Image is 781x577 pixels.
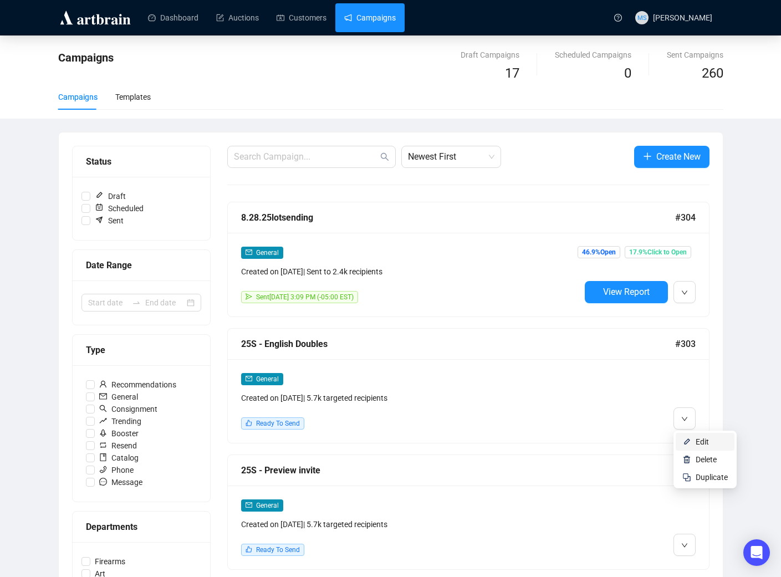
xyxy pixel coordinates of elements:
a: Customers [277,3,326,32]
span: View Report [603,287,650,297]
img: svg+xml;base64,PHN2ZyB4bWxucz0iaHR0cDovL3d3dy53My5vcmcvMjAwMC9zdmciIHdpZHRoPSIyNCIgaGVpZ2h0PSIyNC... [682,473,691,482]
a: Campaigns [344,3,396,32]
span: down [681,542,688,549]
span: Recommendations [95,379,181,391]
span: book [99,453,107,461]
span: Message [95,476,147,488]
span: Duplicate [696,473,728,482]
span: send [246,293,252,300]
span: question-circle [614,14,622,22]
span: #303 [675,337,696,351]
div: Templates [115,91,151,103]
span: message [99,478,107,486]
span: Scheduled [90,202,148,215]
span: mail [99,392,107,400]
span: down [681,416,688,422]
span: retweet [99,441,107,449]
span: Draft [90,190,130,202]
div: Draft Campaigns [461,49,519,61]
span: user [99,380,107,388]
span: mail [246,375,252,382]
span: rocket [99,429,107,437]
div: Created on [DATE] | Sent to 2.4k recipients [241,265,580,278]
div: Departments [86,520,197,534]
span: Edit [696,437,709,446]
span: Delete [696,455,717,464]
span: Booster [95,427,143,440]
span: Campaigns [58,51,114,64]
div: Sent Campaigns [667,49,723,61]
span: search [99,405,107,412]
input: Start date [88,297,127,309]
span: like [246,546,252,553]
span: mail [246,249,252,256]
div: Open Intercom Messenger [743,539,770,566]
span: Ready To Send [256,546,300,554]
span: General [256,249,279,257]
span: search [380,152,389,161]
span: swap-right [132,298,141,307]
span: Firearms [90,555,130,568]
div: Created on [DATE] | 5.7k targeted recipients [241,392,580,404]
span: MS [637,13,646,23]
span: General [256,375,279,383]
div: Date Range [86,258,197,272]
span: 46.9% Open [578,246,620,258]
span: to [132,298,141,307]
span: Phone [95,464,138,476]
span: General [256,502,279,509]
span: [PERSON_NAME] [653,13,712,22]
button: View Report [585,281,668,303]
a: 25S - Preview invite#302mailGeneralCreated on [DATE]| 5.7k targeted recipientslikeReady To Send [227,455,709,570]
span: Sent [90,215,128,227]
span: General [95,391,142,403]
div: Campaigns [58,91,98,103]
div: 25S - English Doubles [241,337,675,351]
span: Ready To Send [256,420,300,427]
span: rise [99,417,107,425]
span: down [681,289,688,296]
div: Scheduled Campaigns [555,49,631,61]
span: 0 [624,65,631,81]
button: Create New [634,146,709,168]
div: 8.28.25lotsending [241,211,675,224]
img: svg+xml;base64,PHN2ZyB4bWxucz0iaHR0cDovL3d3dy53My5vcmcvMjAwMC9zdmciIHhtbG5zOnhsaW5rPSJodHRwOi8vd3... [682,455,691,464]
img: logo [58,9,132,27]
span: 17 [505,65,519,81]
img: svg+xml;base64,PHN2ZyB4bWxucz0iaHR0cDovL3d3dy53My5vcmcvMjAwMC9zdmciIHhtbG5zOnhsaW5rPSJodHRwOi8vd3... [682,437,691,446]
a: 25S - English Doubles#303mailGeneralCreated on [DATE]| 5.7k targeted recipientslikeReady To Send [227,328,709,443]
a: Auctions [216,3,259,32]
div: 25S - Preview invite [241,463,675,477]
span: 260 [702,65,723,81]
input: End date [145,297,185,309]
a: Dashboard [148,3,198,32]
span: 17.9% Click to Open [625,246,691,258]
span: phone [99,466,107,473]
span: Catalog [95,452,143,464]
div: Status [86,155,197,168]
input: Search Campaign... [234,150,378,164]
span: Sent [DATE] 3:09 PM (-05:00 EST) [256,293,354,301]
span: like [246,420,252,426]
span: Consignment [95,403,162,415]
span: Newest First [408,146,494,167]
a: 8.28.25lotsending#304mailGeneralCreated on [DATE]| Sent to 2.4k recipientssendSent[DATE] 3:09 PM ... [227,202,709,317]
div: Type [86,343,197,357]
span: mail [246,502,252,508]
span: #304 [675,211,696,224]
span: Resend [95,440,141,452]
span: Trending [95,415,146,427]
div: Created on [DATE] | 5.7k targeted recipients [241,518,580,530]
span: plus [643,152,652,161]
span: Create New [656,150,701,164]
